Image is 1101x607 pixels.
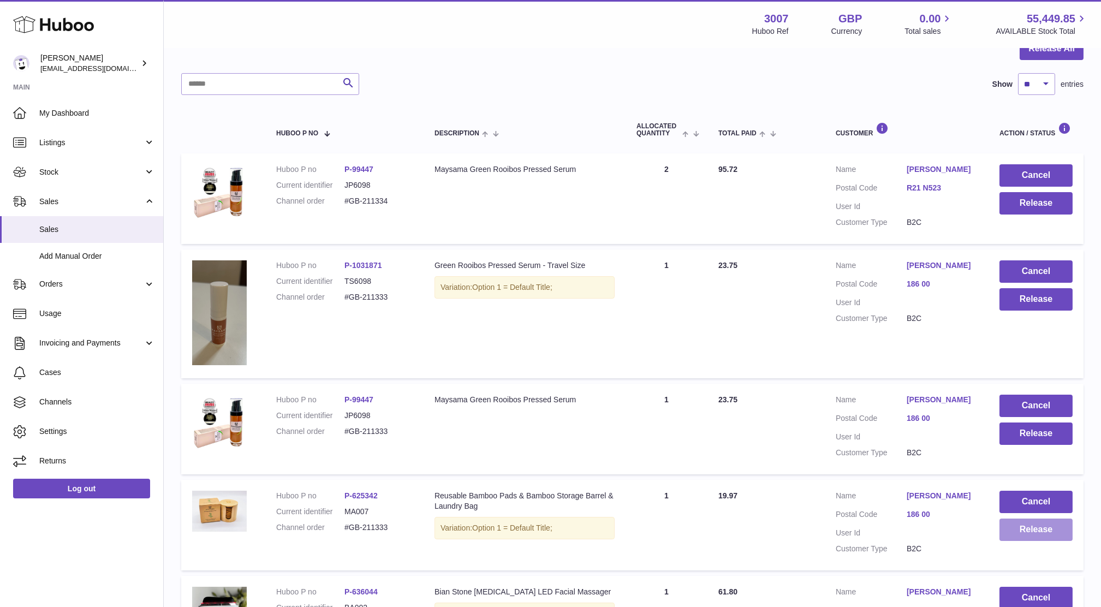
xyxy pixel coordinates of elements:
dt: User Id [836,432,907,442]
button: Release All [1020,38,1084,60]
img: 30071627552388.png [192,164,247,219]
button: Release [999,519,1073,541]
a: 0.00 Total sales [904,11,953,37]
dt: Channel order [276,522,344,533]
dd: #GB-211334 [344,196,413,206]
td: 1 [626,480,707,570]
span: entries [1061,79,1084,90]
button: Release [999,422,1073,445]
td: 2 [626,153,707,244]
div: Huboo Ref [752,26,789,37]
dt: Name [836,587,907,600]
dd: #GB-211333 [344,292,413,302]
dt: Huboo P no [276,260,344,271]
dt: Huboo P no [276,395,344,405]
div: Maysama Green Rooibos Pressed Serum [435,164,615,175]
img: bevmay@maysama.com [13,55,29,72]
span: Description [435,130,479,137]
span: Channels [39,397,155,407]
span: 61.80 [718,587,737,596]
span: Listings [39,138,144,148]
a: R21 N523 [907,183,978,193]
dd: B2C [907,544,978,554]
strong: GBP [838,11,862,26]
span: Settings [39,426,155,437]
a: P-625342 [344,491,378,500]
dd: JP6098 [344,410,413,421]
a: P-99447 [344,165,373,174]
dt: Customer Type [836,544,907,554]
span: 95.72 [718,165,737,174]
span: Invoicing and Payments [39,338,144,348]
span: Sales [39,197,144,207]
a: Log out [13,479,150,498]
div: Variation: [435,517,615,539]
span: Option 1 = Default Title; [472,523,552,532]
span: Cases [39,367,155,378]
span: Total paid [718,130,757,137]
dt: Name [836,260,907,273]
a: [PERSON_NAME] [907,164,978,175]
dt: Huboo P no [276,491,344,501]
dt: Customer Type [836,313,907,324]
span: My Dashboard [39,108,155,118]
button: Cancel [999,260,1073,283]
span: AVAILABLE Stock Total [996,26,1088,37]
a: P-636044 [344,587,378,596]
span: Total sales [904,26,953,37]
dt: Channel order [276,426,344,437]
dd: #GB-211333 [344,426,413,437]
span: Orders [39,279,144,289]
div: Bian Stone [MEDICAL_DATA] LED Facial Massager [435,587,615,597]
dd: B2C [907,448,978,458]
a: P-1031871 [344,261,382,270]
label: Show [992,79,1013,90]
dt: Channel order [276,292,344,302]
dt: Channel order [276,196,344,206]
div: Maysama Green Rooibos Pressed Serum [435,395,615,405]
dt: Customer Type [836,448,907,458]
a: 186 00 [907,509,978,520]
span: Huboo P no [276,130,318,137]
dt: Name [836,491,907,504]
dt: User Id [836,201,907,212]
div: Customer [836,122,978,137]
dd: B2C [907,313,978,324]
dt: Huboo P no [276,164,344,175]
div: [PERSON_NAME] [40,53,139,74]
td: 1 [626,249,707,379]
a: 186 00 [907,279,978,289]
a: 55,449.85 AVAILABLE Stock Total [996,11,1088,37]
img: 30071670780658.jpg [192,491,247,532]
dd: JP6098 [344,180,413,191]
a: [PERSON_NAME] [907,395,978,405]
span: 23.75 [718,261,737,270]
span: Usage [39,308,155,319]
span: 55,449.85 [1027,11,1075,26]
dt: Postal Code [836,279,907,292]
span: ALLOCATED Quantity [636,123,680,137]
dd: TS6098 [344,276,413,287]
span: Sales [39,224,155,235]
a: [PERSON_NAME] [907,491,978,501]
dt: Current identifier [276,410,344,421]
dt: User Id [836,528,907,538]
div: Green Rooibos Pressed Serum - Travel Size [435,260,615,271]
button: Release [999,192,1073,215]
dt: Postal Code [836,413,907,426]
span: 0.00 [920,11,941,26]
dd: #GB-211333 [344,522,413,533]
a: 186 00 [907,413,978,424]
dt: User Id [836,297,907,308]
span: Stock [39,167,144,177]
dt: Name [836,395,907,408]
dt: Huboo P no [276,587,344,597]
dd: MA007 [344,507,413,517]
button: Cancel [999,164,1073,187]
dt: Postal Code [836,509,907,522]
strong: 3007 [764,11,789,26]
dd: B2C [907,217,978,228]
button: Cancel [999,395,1073,417]
div: Action / Status [999,122,1073,137]
a: [PERSON_NAME] [907,587,978,597]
